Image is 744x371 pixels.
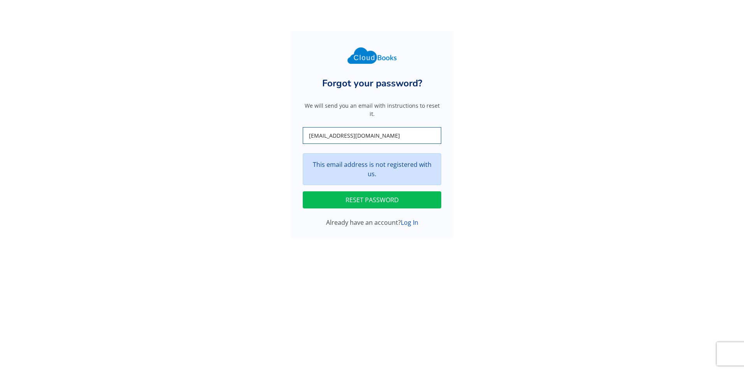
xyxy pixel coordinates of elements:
[303,191,441,208] button: RESET PASSWORD
[303,153,441,185] div: This email address is not registered with us.
[298,218,446,227] div: Already have an account?
[298,101,446,118] small: We will send you an email with instructions to reset it.
[401,218,418,227] a: Log In
[298,78,446,89] h2: Forgot your password?
[343,43,401,68] img: Cloudbooks Logo
[303,127,441,144] input: Email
